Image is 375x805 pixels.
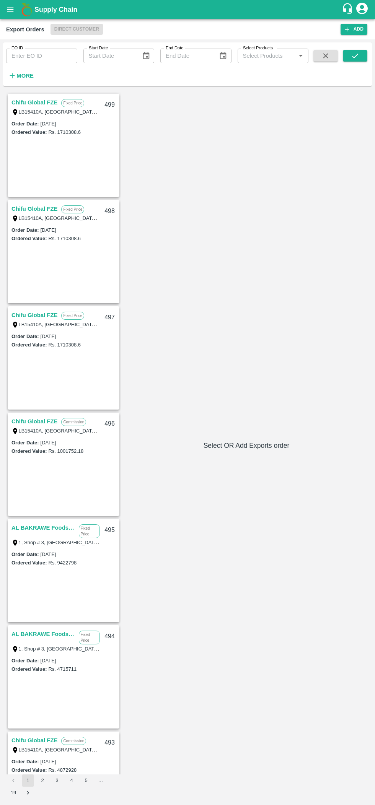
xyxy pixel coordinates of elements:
a: Chifu Global FZE [11,735,57,745]
label: [DATE] [41,227,56,233]
p: Fixed Price [61,205,84,213]
button: Open [296,51,306,61]
label: Rs. 1710308.6 [48,129,81,135]
input: Enter EO ID [6,49,77,63]
div: 497 [100,309,119,327]
button: page 1 [22,774,34,787]
p: Fixed Price [61,99,84,107]
button: Choose date [216,49,230,63]
input: End Date [160,49,213,63]
label: Order Date : [11,227,39,233]
p: Commission [61,737,86,745]
div: 496 [100,415,119,433]
label: [DATE] [41,333,56,339]
label: LB15410A, [GEOGRAPHIC_DATA], [GEOGRAPHIC_DATA], [GEOGRAPHIC_DATA], [GEOGRAPHIC_DATA] [19,215,260,221]
input: Select Products [240,51,294,61]
strong: More [16,73,34,79]
label: Rs. 1001752.18 [48,448,83,454]
button: More [6,69,36,82]
p: Fixed Price [61,312,84,320]
a: Chifu Global FZE [11,204,57,214]
label: LB15410A, [GEOGRAPHIC_DATA], [GEOGRAPHIC_DATA], [GEOGRAPHIC_DATA], [GEOGRAPHIC_DATA] [19,746,260,753]
label: Ordered Value: [11,448,47,454]
button: Go to page 5 [80,774,92,787]
a: Chifu Global FZE [11,98,57,107]
h6: Select OR Add Exports order [124,440,369,451]
div: 498 [100,202,119,220]
button: Choose date [139,49,153,63]
div: 495 [100,521,119,539]
label: Ordered Value: [11,666,47,672]
label: [DATE] [41,658,56,664]
label: Start Date [89,45,108,51]
div: 493 [100,734,119,752]
div: 499 [100,96,119,114]
label: [DATE] [41,121,56,127]
label: Order Date : [11,121,39,127]
label: Order Date : [11,440,39,446]
button: Add [341,24,367,35]
div: customer-support [342,3,355,16]
label: [DATE] [41,551,56,557]
label: Ordered Value: [11,342,47,348]
label: Rs. 1710308.6 [48,236,81,241]
label: Ordered Value: [11,560,47,566]
label: 1, Shop # 3, [GEOGRAPHIC_DATA] – central fruits and vegetables market, , , , , [GEOGRAPHIC_DATA] [19,646,249,652]
button: open drawer [2,1,19,18]
div: … [95,777,107,784]
p: Fixed Price [79,524,100,538]
button: Go to page 2 [36,774,49,787]
label: [DATE] [41,440,56,446]
label: 1, Shop # 3, [GEOGRAPHIC_DATA] – central fruits and vegetables market, , , , , [GEOGRAPHIC_DATA] [19,539,249,545]
label: LB15410A, [GEOGRAPHIC_DATA], [GEOGRAPHIC_DATA], [GEOGRAPHIC_DATA], [GEOGRAPHIC_DATA] [19,428,260,434]
label: Rs. 4872928 [48,767,77,773]
nav: pagination navigation [6,774,121,799]
label: Ordered Value: [11,129,47,135]
div: Export Orders [6,24,44,34]
a: Chifu Global FZE [11,416,57,426]
a: AL BAKRAWE Foods FZE [11,629,75,639]
label: [DATE] [41,759,56,764]
label: Ordered Value: [11,236,47,241]
label: Rs. 1710308.6 [48,342,81,348]
b: Supply Chain [34,6,77,13]
label: Order Date : [11,658,39,664]
label: Rs. 9422798 [48,560,77,566]
label: EO ID [11,45,23,51]
label: LB15410A, [GEOGRAPHIC_DATA], [GEOGRAPHIC_DATA], [GEOGRAPHIC_DATA], [GEOGRAPHIC_DATA] [19,321,260,327]
label: Ordered Value: [11,767,47,773]
button: Go to page 4 [65,774,78,787]
label: End Date [166,45,183,51]
label: Rs. 4715711 [48,666,77,672]
div: account of current user [355,2,369,18]
label: Select Products [243,45,273,51]
button: Go to next page [22,787,34,799]
button: Go to page 19 [7,787,20,799]
div: 494 [100,628,119,646]
a: AL BAKRAWE Foods FZE [11,523,75,533]
img: logo [19,2,34,17]
a: Supply Chain [34,4,342,15]
label: Order Date : [11,759,39,764]
p: Fixed Price [79,631,100,644]
label: Order Date : [11,551,39,557]
p: Commission [61,418,86,426]
label: Order Date : [11,333,39,339]
label: LB15410A, [GEOGRAPHIC_DATA], [GEOGRAPHIC_DATA], [GEOGRAPHIC_DATA], [GEOGRAPHIC_DATA] [19,109,260,115]
a: Chifu Global FZE [11,310,57,320]
input: Start Date [83,49,136,63]
button: Go to page 3 [51,774,63,787]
